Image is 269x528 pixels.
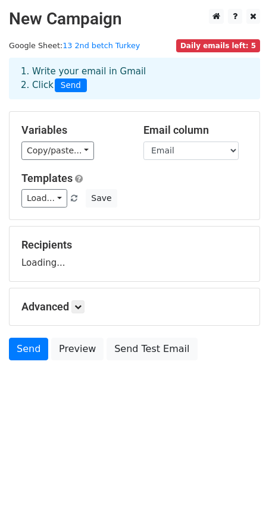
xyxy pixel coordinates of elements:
a: Send Test Email [107,338,197,360]
h5: Recipients [21,238,248,252]
h5: Variables [21,124,126,137]
a: 13 2nd betch Turkey [62,41,140,50]
div: 1. Write your email in Gmail 2. Click [12,65,257,92]
button: Save [86,189,117,208]
small: Google Sheet: [9,41,140,50]
span: Send [55,78,87,93]
a: Load... [21,189,67,208]
div: Loading... [21,238,248,269]
h2: New Campaign [9,9,260,29]
h5: Advanced [21,300,248,313]
h5: Email column [143,124,248,137]
span: Daily emails left: 5 [176,39,260,52]
a: Send [9,338,48,360]
a: Preview [51,338,104,360]
a: Templates [21,172,73,184]
a: Copy/paste... [21,142,94,160]
a: Daily emails left: 5 [176,41,260,50]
